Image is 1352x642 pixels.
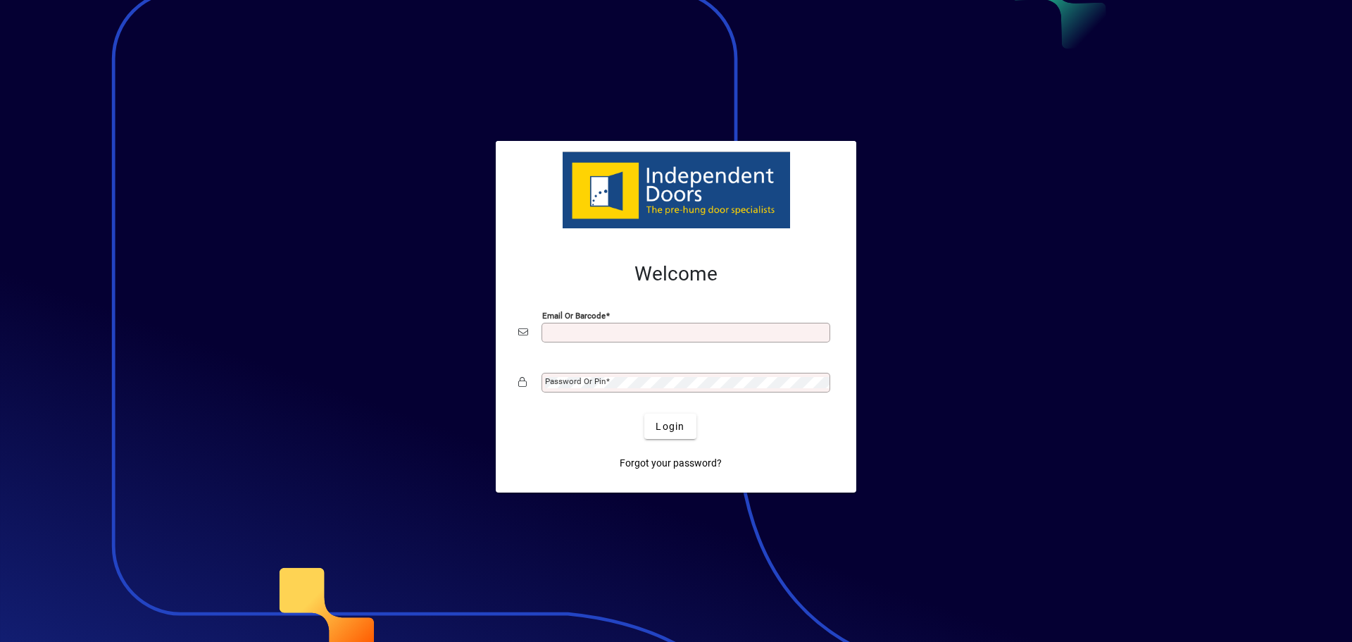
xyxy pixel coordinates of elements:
mat-label: Email or Barcode [542,311,606,321]
a: Forgot your password? [614,450,727,476]
span: Forgot your password? [620,456,722,471]
h2: Welcome [518,262,834,286]
button: Login [644,414,696,439]
span: Login [656,419,684,434]
mat-label: Password or Pin [545,376,606,386]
